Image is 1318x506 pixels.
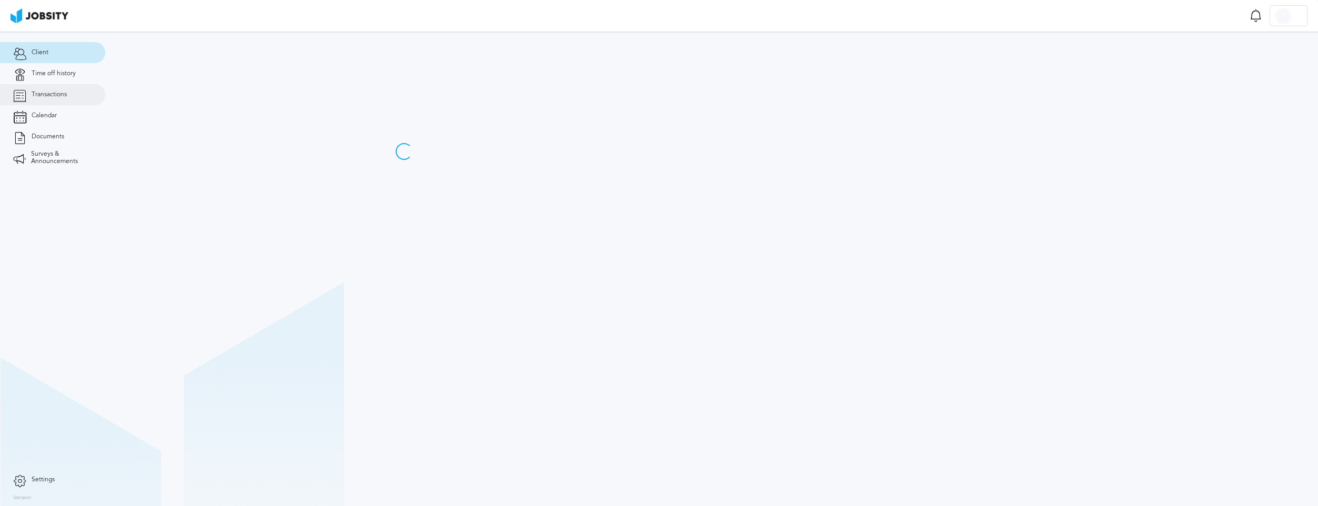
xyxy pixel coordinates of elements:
label: Version: [13,495,33,501]
span: Documents [32,133,64,140]
span: Calendar [32,112,57,119]
img: ab4bad089aa723f57921c736e9817d99.png [11,8,68,23]
span: Client [32,49,48,56]
span: Settings [32,476,55,483]
span: Transactions [32,91,67,98]
span: Time off history [32,70,76,77]
span: Surveys & Announcements [31,150,92,165]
